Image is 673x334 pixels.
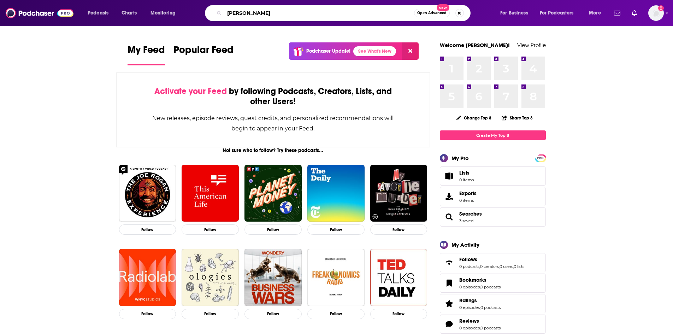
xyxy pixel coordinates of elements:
[370,224,427,235] button: Follow
[440,130,546,140] a: Create My Top 8
[116,147,430,153] div: Not sure who to follow? Try these podcasts...
[459,190,477,197] span: Exports
[514,264,524,269] a: 0 lists
[442,278,456,288] a: Bookmarks
[244,249,302,306] img: Business Wars
[119,165,176,222] img: The Joe Rogan Experience
[589,8,601,18] span: More
[459,285,480,289] a: 0 episodes
[459,218,473,223] a: 3 saved
[119,309,176,319] button: Follow
[629,7,640,19] a: Show notifications dropdown
[517,42,546,48] a: View Profile
[495,7,537,19] button: open menu
[459,211,482,217] a: Searches
[117,7,141,19] a: Charts
[442,299,456,309] a: Ratings
[658,5,664,11] svg: Add a profile image
[306,48,350,54] p: Podchaser Update!
[459,297,477,304] span: Ratings
[353,46,396,56] a: See What's New
[307,224,365,235] button: Follow
[442,258,456,268] a: Follows
[648,5,664,21] img: User Profile
[150,8,176,18] span: Monitoring
[152,113,395,134] div: New releases, episode reviews, guest credits, and personalized recommendations will begin to appe...
[440,315,546,334] span: Reviews
[459,318,501,324] a: Reviews
[119,224,176,235] button: Follow
[182,249,239,306] img: Ologies with Alie Ward
[307,165,365,222] img: The Daily
[182,309,239,319] button: Follow
[128,44,165,65] a: My Feed
[540,8,574,18] span: For Podcasters
[6,6,73,20] img: Podchaser - Follow, Share and Rate Podcasts
[459,256,477,263] span: Follows
[244,165,302,222] img: Planet Money
[584,7,610,19] button: open menu
[459,198,477,203] span: 0 items
[224,7,414,19] input: Search podcasts, credits, & more...
[370,165,427,222] img: My Favorite Murder with Karen Kilgariff and Georgia Hardstark
[480,305,501,310] a: 0 podcasts
[442,212,456,222] a: Searches
[611,7,623,19] a: Show notifications dropdown
[440,274,546,293] span: Bookmarks
[500,8,528,18] span: For Business
[479,264,480,269] span: ,
[452,113,496,122] button: Change Top 8
[451,155,469,162] div: My Pro
[370,249,427,306] img: TED Talks Daily
[442,192,456,201] span: Exports
[119,249,176,306] img: Radiolab
[442,171,456,181] span: Lists
[459,277,501,283] a: Bookmarks
[536,155,545,160] a: PRO
[459,256,524,263] a: Follows
[440,187,546,206] a: Exports
[459,170,470,176] span: Lists
[459,177,474,182] span: 0 items
[459,264,479,269] a: 0 podcasts
[440,166,546,186] a: Lists
[128,44,165,60] span: My Feed
[182,224,239,235] button: Follow
[307,249,365,306] img: Freakonomics Radio
[480,264,499,269] a: 0 creators
[182,165,239,222] a: This American Life
[152,86,395,107] div: by following Podcasts, Creators, Lists, and other Users!
[437,4,449,11] span: New
[440,42,510,48] a: Welcome [PERSON_NAME]!
[307,309,365,319] button: Follow
[459,318,479,324] span: Reviews
[414,9,450,17] button: Open AdvancedNew
[88,8,108,18] span: Podcasts
[480,326,501,330] a: 0 podcasts
[459,305,480,310] a: 0 episodes
[459,170,474,176] span: Lists
[244,224,302,235] button: Follow
[83,7,118,19] button: open menu
[648,5,664,21] button: Show profile menu
[440,253,546,272] span: Follows
[440,207,546,227] span: Searches
[459,277,486,283] span: Bookmarks
[440,294,546,313] span: Ratings
[122,8,137,18] span: Charts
